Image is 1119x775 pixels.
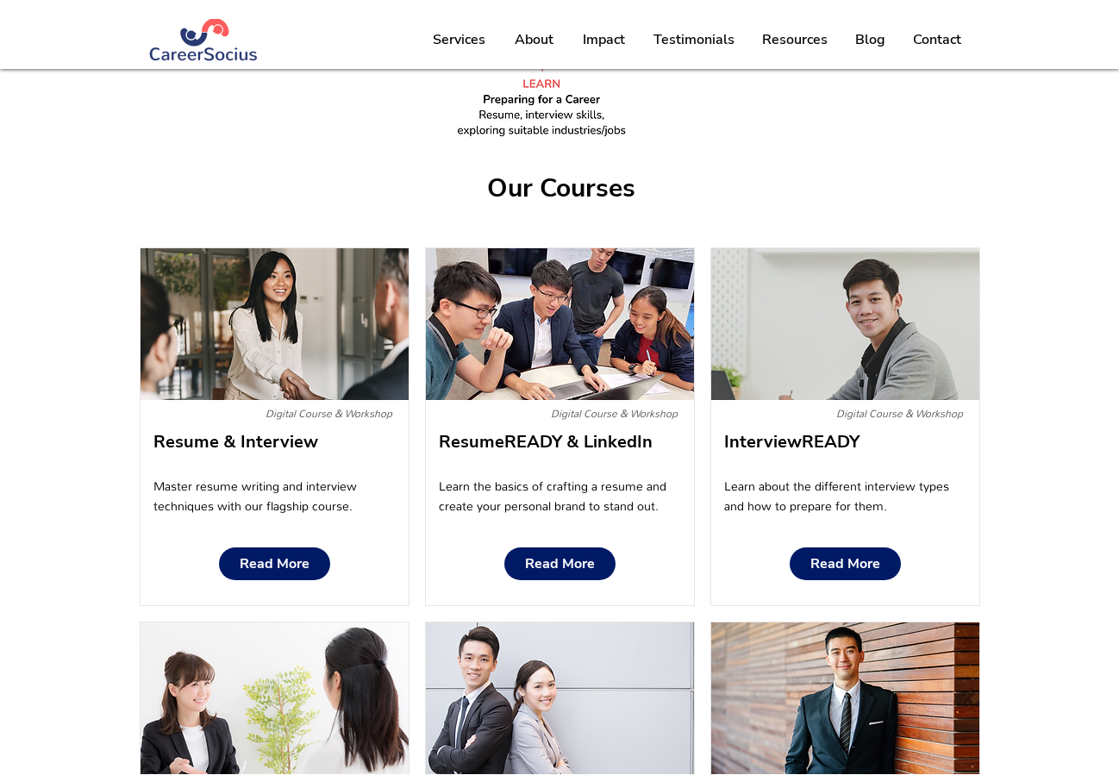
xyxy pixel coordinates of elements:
a: Testimonials [640,18,747,61]
a: Read More [790,547,901,580]
span: Read More [525,556,595,572]
img: Logo Blue (#283972) png.png [148,19,259,61]
span: Learn about the different interview types and how to prepare for them. [724,478,949,513]
p: Resources [753,18,836,61]
p: Impact [574,18,634,61]
a: Blog [841,18,898,61]
span: Read More [810,556,880,572]
a: Read More [219,547,330,580]
p: Services [424,18,494,61]
span: Digital Course & Workshop [551,407,678,421]
span: Digital Course & Workshop [266,407,392,421]
span: Read More [240,556,309,572]
a: Impact [567,18,640,61]
a: Resources [747,18,841,61]
p: Contact [904,18,970,61]
span: Learn the basics of crafting a resume and create your personal brand to stand out. [439,478,666,513]
span: InterviewREADY [724,430,860,453]
span: Digital Course & Workshop [836,407,963,421]
span: Resume & Interview [153,430,318,453]
p: About [506,18,562,61]
span: ResumeREADY & LinkedIn [439,430,653,453]
a: Contact [898,18,975,61]
a: Read More [504,547,616,580]
a: Services [418,18,499,61]
p: Blog [847,18,894,61]
nav: Site [418,18,975,61]
a: About [499,18,567,61]
span: Master resume writing and interview techniques with our flagship course. [153,478,357,513]
p: Testimonials [645,18,743,61]
span: Our Courses [487,171,635,206]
